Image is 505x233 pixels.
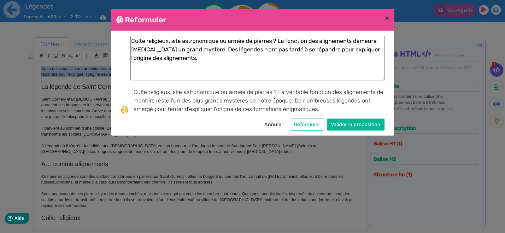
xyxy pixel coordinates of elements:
button: Valider la proposition [327,119,385,131]
button: Close [380,9,394,27]
span: × [385,14,389,22]
button: Reformuler [290,119,324,131]
h4: Reformuler [116,14,166,26]
button: Annuler [260,119,287,131]
p: Culte religieux, site astronomique ou armée de pierres ? La véritable fonction des alignements de... [133,89,383,113]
